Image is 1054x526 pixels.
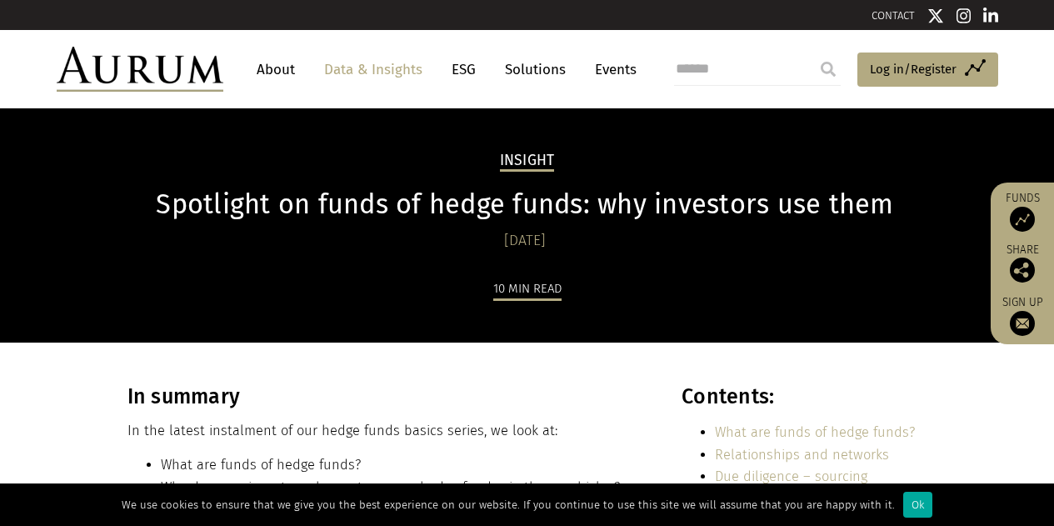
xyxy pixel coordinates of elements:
[999,295,1046,336] a: Sign up
[999,244,1046,283] div: Share
[497,54,574,85] a: Solutions
[587,54,637,85] a: Events
[870,59,957,79] span: Log in/Register
[493,278,562,301] div: 10 min read
[127,384,646,409] h3: In summary
[903,492,932,518] div: Ok
[927,8,944,24] img: Twitter icon
[715,447,889,463] a: Relationships and networks
[57,47,223,92] img: Aurum
[957,8,972,24] img: Instagram icon
[812,53,845,86] input: Submit
[872,9,915,22] a: CONTACT
[857,53,998,88] a: Log in/Register
[1010,207,1035,232] img: Access Funds
[1010,258,1035,283] img: Share this post
[715,424,915,440] a: What are funds of hedge funds?
[248,54,303,85] a: About
[443,54,484,85] a: ESG
[715,468,867,484] a: Due diligence – sourcing
[983,8,998,24] img: Linkedin icon
[500,152,555,172] h2: Insight
[127,420,646,442] p: In the latest instalment of our hedge funds basics series, we look at:
[127,188,923,221] h1: Spotlight on funds of hedge funds: why investors use them
[161,454,646,476] li: What are funds of hedge funds?
[999,191,1046,232] a: Funds
[316,54,431,85] a: Data & Insights
[127,229,923,253] div: [DATE]
[1010,311,1035,336] img: Sign up to our newsletter
[682,384,922,409] h3: Contents:
[161,477,646,498] li: Why do some investors choose to access hedge funds via these vehicles?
